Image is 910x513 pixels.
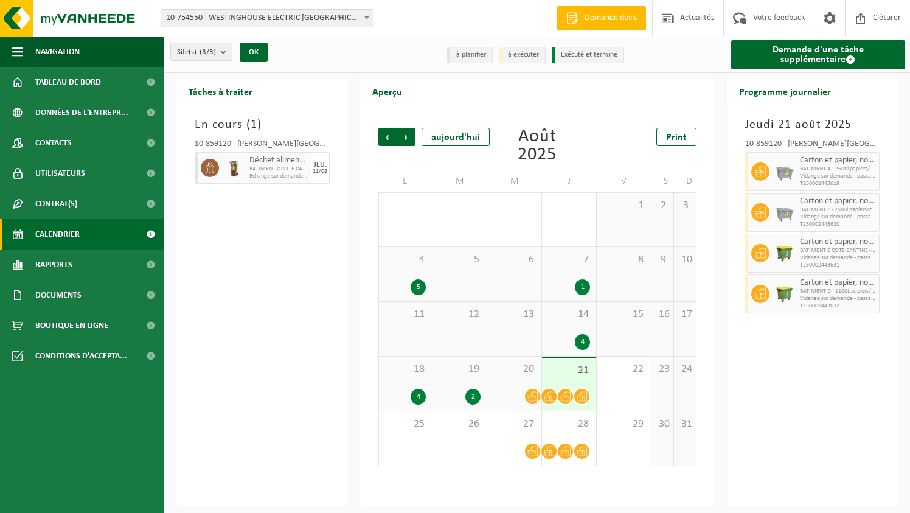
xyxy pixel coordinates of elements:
[35,341,127,371] span: Conditions d'accepta...
[776,244,794,262] img: WB-1100-HPE-GN-50
[776,162,794,181] img: WB-2500-GAL-GY-01
[378,170,433,192] td: L
[251,119,257,131] span: 1
[314,161,327,169] div: JEU.
[397,128,415,146] span: Suivant
[35,310,108,341] span: Boutique en ligne
[776,203,794,222] img: WB-2500-GAL-GY-01
[439,417,481,431] span: 26
[603,308,645,321] span: 15
[800,237,877,247] span: Carton et papier, non-conditionné (industriel)
[776,285,794,303] img: WB-1100-HPE-GN-50
[582,12,640,24] span: Demande devis
[603,253,645,267] span: 8
[800,221,877,228] span: T250002443620
[651,170,674,192] td: S
[658,417,667,431] span: 30
[800,197,877,206] span: Carton et papier, non-conditionné (industriel)
[195,140,330,152] div: 10-859120 - [PERSON_NAME][GEOGRAPHIC_DATA][PERSON_NAME]-[GEOGRAPHIC_DATA] ELECTRIC [GEOGRAPHIC_DA...
[800,278,877,288] span: Carton et papier, non-conditionné (industriel)
[161,10,373,27] span: 10-754550 - WESTINGHOUSE ELECTRIC BELGIUM - NIVELLES
[411,389,426,405] div: 4
[658,199,667,212] span: 2
[800,166,877,173] span: BATIMENT A - 2500l papiers/cartons
[548,364,590,377] span: 21
[35,280,82,310] span: Documents
[800,180,877,187] span: T250002443619
[313,169,327,175] div: 21/08
[225,159,243,177] img: WB-0140-HPE-BN-06
[603,417,645,431] span: 29
[35,97,128,128] span: Données de l'entrepr...
[680,363,690,376] span: 24
[800,173,877,180] span: Vidange sur demande - passage dans une tournée fixe
[800,302,877,310] span: T250002443632
[800,288,877,295] span: BATIMENT D - 1100L papiers/cartons
[552,47,624,63] li: Exécuté et terminé
[548,417,590,431] span: 28
[493,253,535,267] span: 6
[731,40,906,69] a: Demande d'une tâche supplémentaire
[200,48,216,56] count: (3/3)
[35,158,85,189] span: Utilisateurs
[800,295,877,302] span: Vidange sur demande - passage dans une tournée fixe
[439,253,481,267] span: 5
[542,170,597,192] td: J
[658,363,667,376] span: 23
[447,47,493,63] li: à planifier
[658,253,667,267] span: 9
[35,37,80,67] span: Navigation
[493,308,535,321] span: 13
[177,43,216,61] span: Site(s)
[745,116,880,134] h3: Jeudi 21 août 2025
[487,170,542,192] td: M
[249,156,308,166] span: Déchet alimentaire, contenant des produits d'origine animale, non emballé, catégorie 3
[35,128,72,158] span: Contacts
[385,308,426,321] span: 11
[249,166,308,173] span: BATIMENT C COTE CANTINE - 140l et 680l déchets alimentaire
[658,308,667,321] span: 16
[411,279,426,295] div: 5
[680,417,690,431] span: 31
[557,6,646,30] a: Demande devis
[240,43,268,62] button: OK
[548,308,590,321] span: 14
[35,219,80,250] span: Calendrier
[161,9,373,27] span: 10-754550 - WESTINGHOUSE ELECTRIC BELGIUM - NIVELLES
[170,43,232,61] button: Site(s)(3/3)
[385,363,426,376] span: 18
[499,47,546,63] li: à exécuter
[35,189,77,219] span: Contrat(s)
[378,128,397,146] span: Précédent
[465,389,481,405] div: 2
[249,173,308,180] span: Echange sur demande - passage dans une tournée fixe (traitement inclus)
[360,79,414,103] h2: Aperçu
[727,79,843,103] h2: Programme journalier
[493,417,535,431] span: 27
[800,262,877,269] span: T250002443631
[422,128,490,146] div: aujourd'hui
[800,214,877,221] span: Vidange sur demande - passage dans une tournée fixe
[35,250,72,280] span: Rapports
[656,128,696,146] a: Print
[680,199,690,212] span: 3
[800,254,877,262] span: Vidange sur demande - passage dans une tournée fixe
[575,334,590,350] div: 4
[575,279,590,295] div: 1
[603,363,645,376] span: 22
[493,363,535,376] span: 20
[603,199,645,212] span: 1
[800,156,877,166] span: Carton et papier, non-conditionné (industriel)
[195,116,330,134] h3: En cours ( )
[680,253,690,267] span: 10
[385,417,426,431] span: 25
[597,170,651,192] td: V
[745,140,880,152] div: 10-859120 - [PERSON_NAME][GEOGRAPHIC_DATA][PERSON_NAME]-[GEOGRAPHIC_DATA] ELECTRIC [GEOGRAPHIC_DA...
[666,133,687,142] span: Print
[497,128,577,164] div: Août 2025
[176,79,265,103] h2: Tâches à traiter
[548,253,590,267] span: 7
[35,67,101,97] span: Tableau de bord
[432,170,487,192] td: M
[439,363,481,376] span: 19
